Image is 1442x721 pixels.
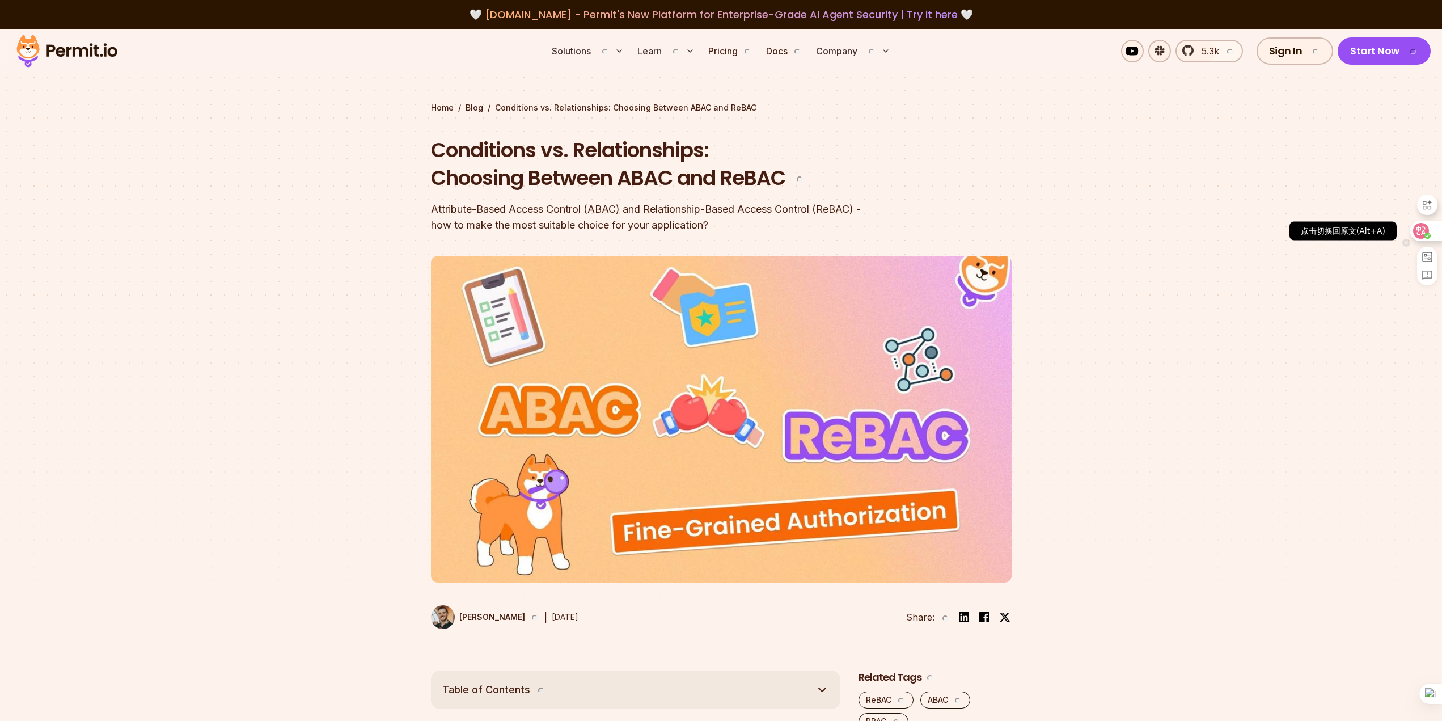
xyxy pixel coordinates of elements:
time: [DATE] [552,612,578,622]
h1: Conditions vs. Relationships: Choosing Between ABAC and ReBAC [431,136,866,192]
button: Company [811,40,895,62]
span: [DOMAIN_NAME] - Permit's New Platform for Enterprise-Grade AI Agent Security | [485,7,958,22]
a: Pricing [704,40,757,62]
button: Learn [633,40,699,62]
img: linkedin [957,610,971,624]
img: twitter [999,612,1010,623]
img: Daniel Bass [431,605,455,629]
p: [PERSON_NAME] [459,612,540,623]
a: Sign In [1257,37,1334,65]
a: Start Now [1338,37,1431,65]
a: Blog [466,102,483,113]
a: Docs [762,40,807,62]
button: Table of Contents [431,671,840,709]
a: Try it here [907,7,958,22]
img: Conditions vs. Relationships: Choosing Between ABAC and ReBAC [431,256,1012,583]
div: 🤍 🤍 [27,7,1415,23]
li: Share: [906,610,950,624]
img: facebook [978,610,991,624]
a: [PERSON_NAME] [431,605,540,629]
a: 5.3k [1175,40,1243,62]
div: Attribute-Based Access Control (ABAC) and Relationship-Based Access Control (ReBAC) - how to make... [431,201,866,233]
span: Table of Contents [442,682,546,698]
h2: Related Tags [859,671,1012,685]
img: Permit logo [11,32,122,70]
div: | [544,610,547,624]
button: Solutions [547,40,628,62]
a: ReBAC [859,692,914,709]
div: / / [431,102,1012,113]
a: ABAC [920,692,970,709]
span: 5.3k [1195,44,1235,58]
a: Home [431,102,454,113]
